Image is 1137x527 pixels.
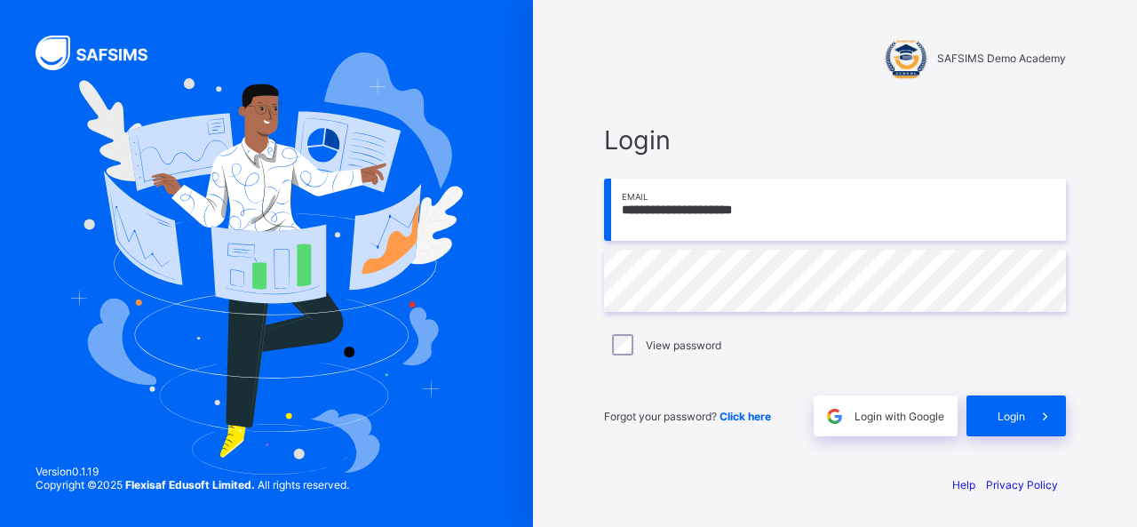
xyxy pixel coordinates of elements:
a: Privacy Policy [986,478,1058,491]
span: Login [998,410,1025,423]
span: Login with Google [855,410,944,423]
span: Login [604,124,1066,156]
span: Version 0.1.19 [36,465,349,478]
strong: Flexisaf Edusoft Limited. [125,478,255,491]
a: Help [952,478,975,491]
img: Hero Image [70,52,462,474]
img: SAFSIMS Logo [36,36,169,70]
a: Click here [720,410,771,423]
span: Forgot your password? [604,410,771,423]
label: View password [646,339,721,352]
span: Copyright © 2025 All rights reserved. [36,478,349,491]
img: google.396cfc9801f0270233282035f929180a.svg [824,406,845,427]
span: SAFSIMS Demo Academy [937,52,1066,65]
